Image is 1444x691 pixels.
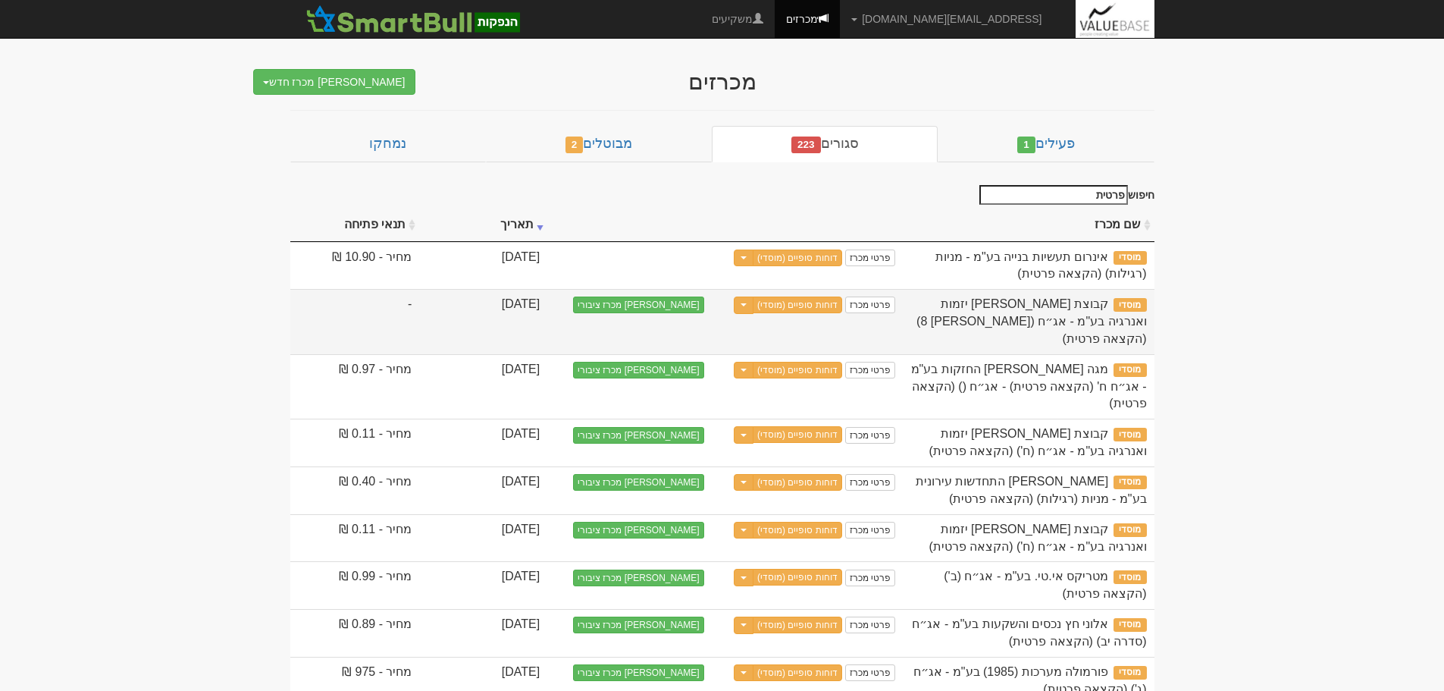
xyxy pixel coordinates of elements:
[753,522,842,539] a: דוחות סופיים (מוסדי)
[944,570,1146,600] span: מטריקס אי.טי. בע"מ - אג״ח (ב') (הקצאה פרטית)
[903,209,1154,242] th: שם מכרז : activate to sort column ascending
[573,297,703,313] button: [PERSON_NAME] מכרז ציבורי
[1114,428,1146,441] span: מוסדי
[290,289,420,354] td: -
[427,69,1018,94] div: מכרזים
[753,474,842,491] a: דוחות סופיים (מוסדי)
[916,475,1147,505] span: גפן התחדשות עירונית בע"מ - מניות (רגילות) (הקצאה פרטית)
[419,561,547,609] td: [DATE]
[419,354,547,419] td: [DATE]
[419,514,547,562] td: [DATE]
[1114,666,1146,680] span: מוסדי
[573,617,703,633] button: [PERSON_NAME] מכרז ציבורי
[845,664,895,681] a: פרטי מכרז
[419,242,547,290] td: [DATE]
[486,126,712,162] a: מבוטלים
[791,137,821,153] span: 223
[935,250,1147,281] span: אינרום תעשיות בנייה בע"מ - מניות (רגילות) (הקצאה פרטית)
[419,419,547,466] td: [DATE]
[290,561,420,609] td: מחיר - 0.99 ₪
[845,522,895,539] a: פרטי מכרז
[419,466,547,514] td: [DATE]
[1114,251,1146,265] span: מוסדי
[1114,298,1146,312] span: מוסדי
[302,4,525,34] img: SmartBull Logo
[290,514,420,562] td: מחיר - 0.11 ₪
[845,362,895,378] a: פרטי מכרז
[573,427,703,444] button: [PERSON_NAME] מכרז ציבורי
[753,250,842,266] a: דוחות סופיים (מוסדי)
[290,126,486,162] a: נמחקו
[911,363,1147,410] span: מגה אור החזקות בע"מ - אג״ח ח' (הקצאה פרטית) - אג״ח () (הקצאה פרטית)
[573,522,703,539] button: [PERSON_NAME] מכרז ציבורי
[753,664,842,681] a: דוחות סופיים (מוסדי)
[938,126,1154,162] a: פעילים
[929,427,1146,457] span: קבוצת עמוס לוזון יזמות ואנרגיה בע"מ - אג״ח (ח') (הקצאה פרטית)
[290,354,420,419] td: מחיר - 0.97 ₪
[573,570,703,586] button: [PERSON_NAME] מכרז ציבורי
[1114,476,1146,489] span: מוסדי
[712,126,938,162] a: סגורים
[845,297,895,313] a: פרטי מכרז
[1114,570,1146,584] span: מוסדי
[845,617,895,633] a: פרטי מכרז
[912,617,1146,648] span: אלוני חץ נכסים והשקעות בע"מ - אג״ח (סדרה יב) (הקצאה פרטית)
[419,289,547,354] td: [DATE]
[753,617,842,633] a: דוחות סופיים (מוסדי)
[929,523,1146,553] span: קבוצת עמוס לוזון יזמות ואנרגיה בע"מ - אג״ח (ח') (הקצאה פרטית)
[1114,618,1146,632] span: מוסדי
[753,297,842,313] a: דוחות סופיים (מוסדי)
[253,69,415,95] button: [PERSON_NAME] מכרז חדש
[974,185,1154,205] label: חיפוש
[573,362,703,378] button: [PERSON_NAME] מכרז ציבורי
[753,362,842,378] a: דוחות סופיים (מוסדי)
[845,427,895,444] a: פרטי מכרז
[979,185,1128,205] input: חיפוש
[845,474,895,491] a: פרטי מכרז
[1114,363,1146,377] span: מוסדי
[1017,137,1035,153] span: 1
[1114,523,1146,537] span: מוסדי
[290,209,420,242] th: תנאי פתיחה : activate to sort column ascending
[290,466,420,514] td: מחיר - 0.40 ₪
[845,570,895,586] a: פרטי מכרז
[573,664,703,681] button: [PERSON_NAME] מכרז ציבורי
[916,297,1146,345] span: קבוצת עמוס לוזון יזמות ואנרגיה בע"מ - אג״ח (לוזון 8) (הקצאה פרטית)
[753,569,842,586] a: דוחות סופיים (מוסדי)
[419,209,547,242] th: תאריך : activate to sort column ascending
[845,250,895,266] a: פרטי מכרז
[573,474,703,491] button: [PERSON_NAME] מכרז ציבורי
[290,609,420,657] td: מחיר - 0.89 ₪
[753,426,842,443] a: דוחות סופיים (מוסדי)
[290,242,420,290] td: מחיר - 10.90 ₪
[565,137,584,153] span: 2
[290,419,420,466] td: מחיר - 0.11 ₪
[419,609,547,657] td: [DATE]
